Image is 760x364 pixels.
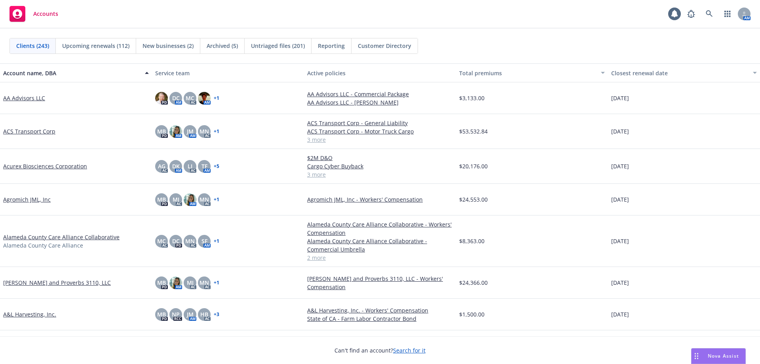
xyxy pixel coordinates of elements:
span: Customer Directory [358,42,411,50]
a: + 3 [214,312,219,317]
span: Accounts [33,11,58,17]
span: $24,553.00 [459,195,488,204]
span: $53,532.84 [459,127,488,135]
a: Agromich JML, Inc - Workers' Compensation [307,195,453,204]
img: photo [184,193,196,206]
button: Active policies [304,63,456,82]
span: Alameda County Care Alliance [3,241,83,250]
a: [PERSON_NAME] and Proverbs 3110, LLC [3,278,111,287]
a: AA Advisors LLC - [PERSON_NAME] [307,98,453,107]
span: [DATE] [611,278,629,287]
span: MJ [187,278,194,287]
span: Reporting [318,42,345,50]
a: Alameda County Care Alliance Collaborative [3,233,120,241]
img: photo [169,125,182,138]
a: AA Advisors LLC [3,94,45,102]
a: Report a Bug [683,6,699,22]
span: Archived (5) [207,42,238,50]
span: MC [157,237,166,245]
a: ACS Transport Corp [3,127,55,135]
a: 2 more [307,253,453,262]
span: [DATE] [611,94,629,102]
span: [DATE] [611,195,629,204]
div: Closest renewal date [611,69,748,77]
span: [DATE] [611,162,629,170]
span: LI [188,162,192,170]
button: Closest renewal date [608,63,760,82]
a: 3 more [307,135,453,144]
div: Active policies [307,69,453,77]
span: $8,363.00 [459,237,484,245]
a: + 1 [214,129,219,134]
a: ACS Transport Corp - Motor Truck Cargo [307,127,453,135]
span: $1,500.00 [459,310,484,318]
span: JM [187,310,194,318]
span: $3,133.00 [459,94,484,102]
a: [PERSON_NAME] and Proverbs 3110, LLC - Workers' Compensation [307,274,453,291]
a: + 1 [214,96,219,101]
img: photo [155,92,168,105]
span: [DATE] [611,237,629,245]
div: Account name, DBA [3,69,140,77]
a: ACS Transport Corp - General Liability [307,119,453,127]
a: A&L Harvesting, Inc. - Workers' Compensation [307,306,453,314]
span: [DATE] [611,127,629,135]
img: photo [169,276,182,289]
span: MB [157,278,166,287]
span: [DATE] [611,310,629,318]
span: Nova Assist [708,353,739,359]
a: + 5 [214,164,219,169]
span: MN [185,237,195,245]
span: HB [200,310,208,318]
span: MB [157,310,166,318]
span: MN [199,195,209,204]
span: Clients (243) [16,42,49,50]
a: $2M D&O [307,154,453,162]
span: New businesses (2) [142,42,194,50]
a: A&L Harvesting, Inc. [3,310,56,318]
span: MN [199,278,209,287]
button: Total premiums [456,63,608,82]
span: Upcoming renewals (112) [62,42,129,50]
span: MB [157,195,166,204]
a: Acurex Biosciences Corporation [3,162,87,170]
span: SF [201,237,207,245]
a: Alameda County Care Alliance Collaborative - Workers' Compensation [307,220,453,237]
a: + 1 [214,239,219,244]
span: MC [186,94,194,102]
span: Can't find an account? [334,346,426,354]
a: Cargo Cyber Buyback [307,162,453,170]
span: DK [172,162,180,170]
div: Service team [155,69,301,77]
span: TF [201,162,207,170]
a: Switch app [720,6,735,22]
button: Nova Assist [691,348,746,364]
a: State of CA - Farm Labor Contractor Bond [307,314,453,323]
a: Alameda County Care Alliance Collaborative - Commercial Umbrella [307,237,453,253]
span: NP [172,310,180,318]
span: Untriaged files (201) [251,42,305,50]
a: 3 more [307,170,453,179]
a: Agromich JML, Inc [3,195,51,204]
div: Total premiums [459,69,596,77]
a: Accounts [6,3,61,25]
span: $24,366.00 [459,278,488,287]
span: DC [172,237,180,245]
button: Service team [152,63,304,82]
span: JM [187,127,194,135]
a: + 1 [214,197,219,202]
a: + 1 [214,280,219,285]
span: $20,176.00 [459,162,488,170]
span: MB [157,127,166,135]
a: Search for it [393,347,426,354]
a: AA Advisors LLC - Commercial Package [307,90,453,98]
div: Drag to move [692,349,701,364]
img: photo [198,92,211,105]
span: AG [158,162,165,170]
